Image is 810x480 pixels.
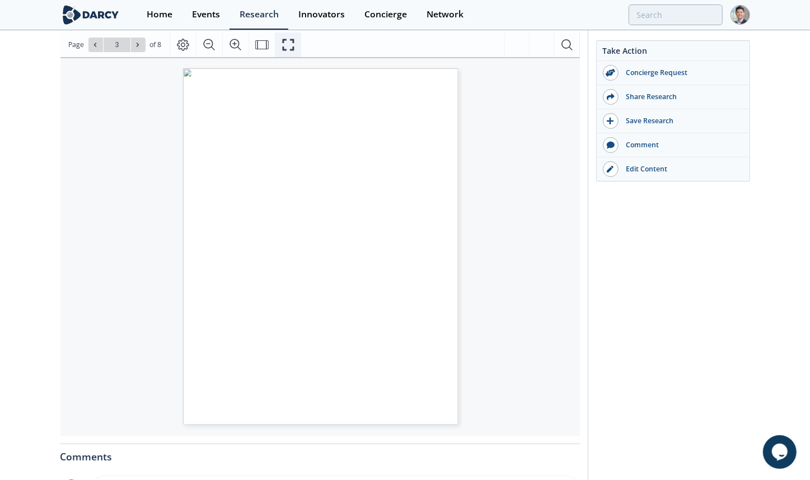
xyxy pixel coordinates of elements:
a: Edit Content [597,157,750,181]
div: Home [147,10,172,19]
div: Share Research [619,92,744,102]
img: logo-wide.svg [60,5,121,25]
img: Profile [731,5,750,25]
input: Advanced Search [629,4,723,25]
div: Concierge [364,10,407,19]
div: Innovators [298,10,345,19]
div: Edit Content [619,164,744,174]
div: Concierge Request [619,68,744,78]
div: Comments [60,444,580,462]
div: Research [240,10,279,19]
div: Network [427,10,463,19]
div: Events [192,10,220,19]
div: Take Action [597,45,750,61]
iframe: chat widget [763,435,799,469]
div: Comment [619,140,744,150]
div: Save Research [619,116,744,126]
